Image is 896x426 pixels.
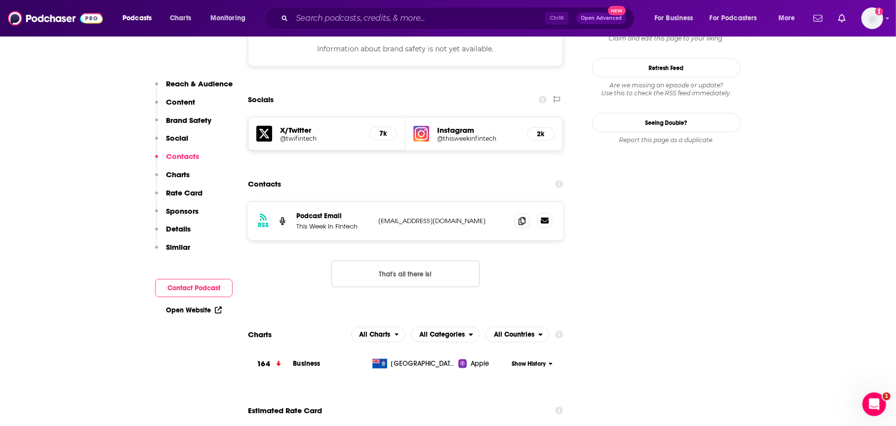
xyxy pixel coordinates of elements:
button: Brand Safety [155,116,211,134]
button: Contact Podcast [155,279,233,297]
span: 1 [883,392,891,400]
h2: Contacts [248,175,281,194]
button: Show History [509,360,556,368]
div: Report this page as a duplicate. [592,136,740,144]
p: Podcast Email [296,212,370,220]
span: New [608,6,626,15]
img: iconImage [413,126,429,142]
span: All Countries [494,331,534,338]
span: All Categories [419,331,465,338]
p: Charts [166,170,190,179]
span: Apple [471,359,489,369]
p: Sponsors [166,206,199,216]
span: For Podcasters [710,11,757,25]
button: Reach & Audience [155,79,233,97]
span: Podcasts [122,11,152,25]
button: open menu [486,327,549,343]
span: Charts [170,11,191,25]
div: Are we missing an episode or update? Use this to check the RSS feed immediately. [592,81,740,97]
p: This Week In Fintech [296,222,370,231]
span: Estimated Rate Card [248,401,322,420]
a: Show notifications dropdown [834,10,850,27]
p: Rate Card [166,188,203,197]
button: Rate Card [155,188,203,206]
p: Reach & Audience [166,79,233,88]
a: @thisweekinfintech [437,135,519,142]
span: Ctrl K [545,12,569,25]
h5: 7k [378,129,389,138]
div: Search podcasts, credits, & more... [274,7,644,30]
button: Contacts [155,152,199,170]
a: Charts [163,10,197,26]
button: Nothing here. [331,261,480,287]
a: 164 [248,350,293,378]
h2: Platforms [351,327,406,343]
h2: Charts [248,330,272,339]
p: [EMAIL_ADDRESS][DOMAIN_NAME] [378,217,507,225]
p: Brand Safety [166,116,211,125]
span: Open Advanced [581,16,622,21]
a: Show notifications dropdown [810,10,826,27]
button: Social [155,133,188,152]
button: Charts [155,170,190,188]
a: @twifintech [280,135,362,142]
button: Similar [155,242,190,261]
button: Refresh Feed [592,58,740,77]
button: open menu [703,10,772,26]
p: Social [166,133,188,143]
h2: Categories [411,327,480,343]
button: Open AdvancedNew [576,12,626,24]
iframe: Intercom live chat [862,392,886,416]
h3: RSS [258,221,269,229]
img: Podchaser - Follow, Share and Rate Podcasts [8,9,103,28]
span: Monitoring [210,11,245,25]
button: open menu [116,10,164,26]
input: Search podcasts, credits, & more... [292,10,545,26]
span: All Charts [360,331,391,338]
button: open menu [204,10,258,26]
h2: Countries [486,327,549,343]
a: Business [293,359,320,368]
p: Details [166,224,191,233]
span: More [778,11,795,25]
h5: Instagram [437,125,519,135]
img: User Profile [861,7,883,29]
svg: Add a profile image [875,7,883,15]
p: Content [166,97,195,107]
button: open menu [772,10,808,26]
h5: X/Twitter [280,125,362,135]
span: Show History [512,360,546,368]
button: open menu [648,10,706,26]
button: open menu [351,327,406,343]
button: Sponsors [155,206,199,225]
span: For Business [654,11,693,25]
h3: 164 [257,358,270,370]
span: Logged in as elleb2btech [861,7,883,29]
p: Similar [166,242,190,252]
a: Apple [458,359,508,369]
button: Content [155,97,195,116]
a: Open Website [166,306,222,314]
h2: Socials [248,90,274,109]
h5: 2k [535,130,546,138]
button: Show profile menu [861,7,883,29]
a: Seeing Double? [592,113,740,132]
a: [GEOGRAPHIC_DATA] [368,359,459,369]
div: Information about brand safety is not yet available. [248,31,563,67]
p: Contacts [166,152,199,161]
button: open menu [411,327,480,343]
button: Details [155,224,191,242]
span: Cayman Islands [391,359,455,369]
